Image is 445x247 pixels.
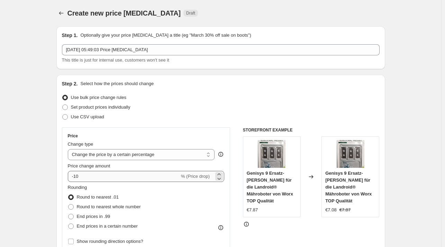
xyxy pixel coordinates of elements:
[80,80,154,87] p: Select how the prices should change
[68,171,180,182] input: -15
[77,194,119,200] span: Round to nearest .01
[68,133,78,139] h3: Price
[77,214,110,219] span: End prices in .99
[62,32,78,39] h2: Step 1.
[186,10,195,16] span: Draft
[80,32,251,39] p: Optionally give your price [MEDICAL_DATA] a title (eg "March 30% off sale on boots")
[71,95,126,100] span: Use bulk price change rules
[68,185,87,190] span: Rounding
[258,140,285,168] img: 51ndkdewDEL_33499ed2-dafb-4f2e-b31b-7130f9099319_80x.jpg
[325,207,337,213] div: €7.08
[247,207,258,213] div: €7.87
[339,207,351,213] strike: €7.87
[337,140,364,168] img: 51ndkdewDEL_33499ed2-dafb-4f2e-b31b-7130f9099319_80x.jpg
[247,171,293,203] span: Genisys 9 Ersatz-[PERSON_NAME] für die Landroid® Mähroboter von Worx TOP Qualität
[56,8,66,18] button: Price change jobs
[71,104,130,110] span: Set product prices individually
[243,127,380,133] h6: STOREFRONT EXAMPLE
[77,239,143,244] span: Show rounding direction options?
[62,44,380,55] input: 30% off holiday sale
[181,174,210,179] span: % (Price drop)
[68,141,93,147] span: Change type
[217,151,224,158] div: help
[62,57,169,63] span: This title is just for internal use, customers won't see it
[62,80,78,87] h2: Step 2.
[77,204,141,209] span: Round to nearest whole number
[67,9,181,17] span: Create new price [MEDICAL_DATA]
[77,223,138,229] span: End prices in a certain number
[71,114,104,119] span: Use CSV upload
[68,163,110,168] span: Price change amount
[325,171,372,203] span: Genisys 9 Ersatz-[PERSON_NAME] für die Landroid® Mähroboter von Worx TOP Qualität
